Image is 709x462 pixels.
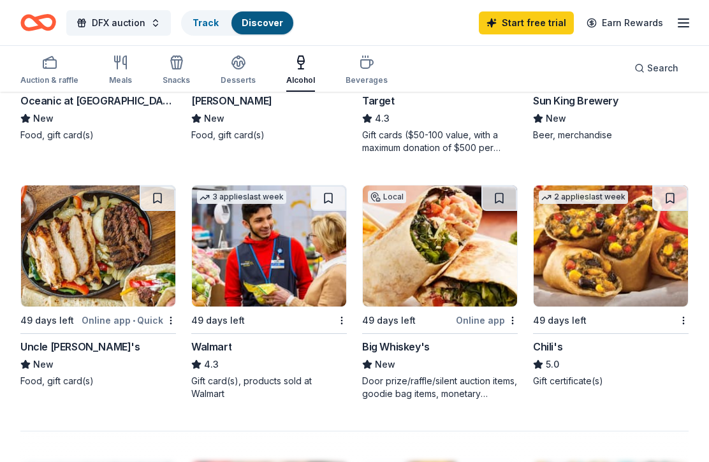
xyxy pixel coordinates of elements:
div: 49 days left [191,313,245,328]
div: 3 applies last week [197,191,286,204]
span: 4.3 [204,357,219,372]
div: 49 days left [362,313,416,328]
div: Snacks [163,75,190,85]
a: Start free trial [479,11,574,34]
div: Beverages [346,75,388,85]
div: 49 days left [20,313,74,328]
div: Food, gift card(s) [20,375,176,387]
button: Auction & raffle [20,50,78,92]
div: Gift card(s), products sold at Walmart [191,375,347,400]
div: Gift cards ($50-100 value, with a maximum donation of $500 per year) [362,129,518,154]
button: TrackDiscover [181,10,295,36]
div: 49 days left [533,313,587,328]
span: New [204,111,224,126]
button: Snacks [163,50,190,92]
div: Beer, merchandise [533,129,689,141]
button: Meals [109,50,132,92]
button: DFX auction [66,10,171,36]
div: Food, gift card(s) [20,129,176,141]
div: Target [362,93,395,108]
span: New [546,111,566,126]
a: Image for Big Whiskey'sLocal49 days leftOnline appBig Whiskey'sNewDoor prize/raffle/silent auctio... [362,185,518,400]
div: Gift certificate(s) [533,375,689,387]
a: Track [193,17,219,28]
div: Local [368,191,406,203]
a: Image for Walmart3 applieslast week49 days leftWalmart4.3Gift card(s), products sold at Walmart [191,185,347,400]
span: 4.3 [375,111,390,126]
div: Online app Quick [82,312,176,328]
div: Door prize/raffle/silent auction items, goodie bag items, monetary donation [362,375,518,400]
a: Home [20,8,56,38]
span: DFX auction [92,15,145,31]
div: Desserts [221,75,256,85]
span: 5.0 [546,357,559,372]
img: Image for Walmart [192,185,346,307]
div: Oceanic at [GEOGRAPHIC_DATA] [20,93,176,108]
a: Discover [242,17,283,28]
div: Alcohol [286,75,315,85]
button: Alcohol [286,50,315,92]
span: New [375,357,395,372]
div: [PERSON_NAME] [191,93,272,108]
span: New [33,357,54,372]
button: Desserts [221,50,256,92]
a: Earn Rewards [579,11,671,34]
span: New [33,111,54,126]
div: Meals [109,75,132,85]
div: Big Whiskey's [362,339,430,354]
div: Online app [456,312,518,328]
div: Chili's [533,339,562,354]
img: Image for Chili's [534,185,688,307]
div: Uncle [PERSON_NAME]'s [20,339,140,354]
span: • [133,315,135,326]
img: Image for Big Whiskey's [363,185,517,307]
a: Image for Chili's2 applieslast week49 days leftChili's5.0Gift certificate(s) [533,185,689,387]
div: Food, gift card(s) [191,129,347,141]
span: Search [647,61,678,76]
div: Walmart [191,339,231,354]
button: Search [624,55,689,81]
div: 2 applies last week [539,191,628,204]
img: Image for Uncle Julio's [21,185,175,307]
button: Beverages [346,50,388,92]
div: Sun King Brewery [533,93,618,108]
a: Image for Uncle Julio's49 days leftOnline app•QuickUncle [PERSON_NAME]'sNewFood, gift card(s) [20,185,176,387]
div: Auction & raffle [20,75,78,85]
